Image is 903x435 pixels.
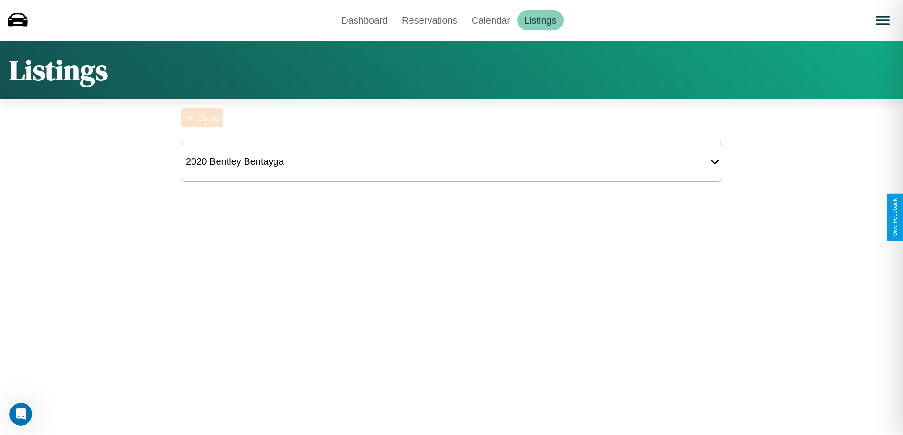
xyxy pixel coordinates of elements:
button: Open menu [869,7,896,34]
div: Give Feedback [892,198,898,237]
a: Reservations [395,10,465,30]
button: Listing [181,108,223,127]
div: Listing [198,114,219,122]
a: Calendar [465,10,517,30]
h1: Listings [9,51,108,89]
div: 2020 Bentley Bentayga [181,151,289,172]
iframe: Intercom live chat [9,403,32,426]
a: Dashboard [334,10,395,30]
a: Listings [517,10,564,30]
